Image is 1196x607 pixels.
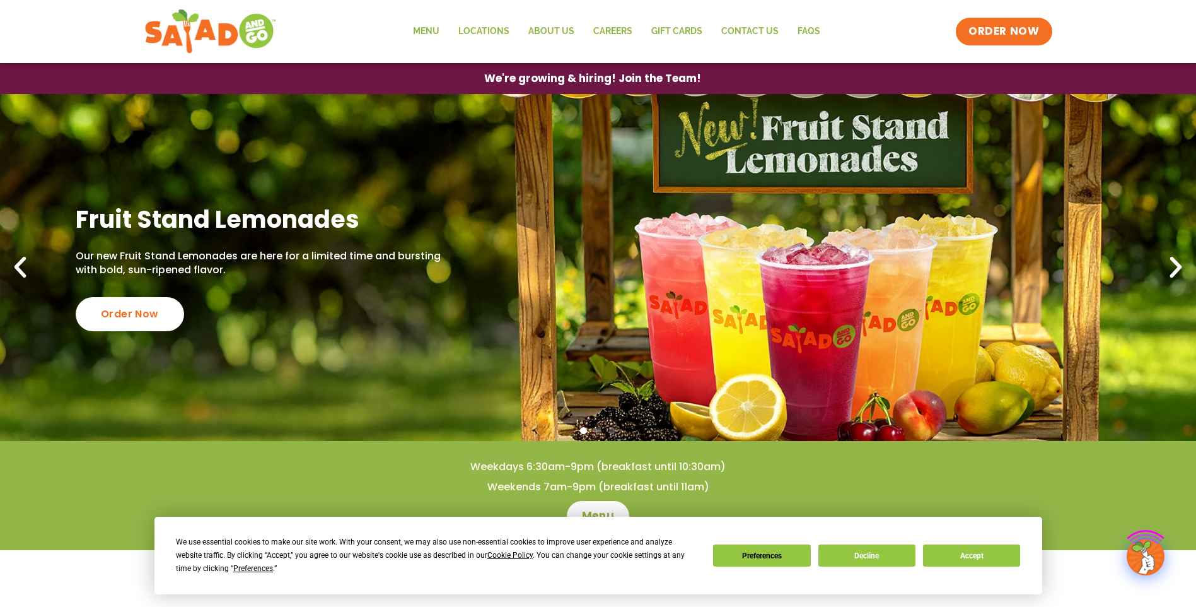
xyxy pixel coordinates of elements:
span: Menu [582,509,614,524]
div: Order Now [76,297,184,331]
a: We're growing & hiring! Join the Team! [465,64,720,93]
span: ORDER NOW [968,24,1039,39]
a: GIFT CARDS [642,17,712,46]
div: Next slide [1162,254,1190,281]
a: Locations [449,17,519,46]
nav: Menu [404,17,830,46]
p: Our new Fruit Stand Lemonades are here for a limited time and bursting with bold, sun-ripened fla... [76,249,445,278]
button: Accept [923,545,1020,567]
div: Cookie Consent Prompt [154,517,1042,594]
div: Previous slide [6,254,34,281]
span: Cookie Policy [487,551,533,560]
a: Menu [404,17,449,46]
h4: Weekdays 6:30am-9pm (breakfast until 10:30am) [25,460,1171,474]
a: ORDER NOW [956,18,1052,45]
a: FAQs [788,17,830,46]
h4: Weekends 7am-9pm (breakfast until 11am) [25,480,1171,494]
span: Go to slide 2 [595,427,601,434]
button: Decline [818,545,915,567]
a: Careers [584,17,642,46]
img: new-SAG-logo-768×292 [144,6,277,57]
a: About Us [519,17,584,46]
span: Go to slide 1 [580,427,587,434]
h2: Fruit Stand Lemonades [76,204,445,235]
div: We use essential cookies to make our site work. With your consent, we may also use non-essential ... [176,536,698,575]
span: Go to slide 3 [609,427,616,434]
button: Preferences [713,545,810,567]
a: Menu [567,501,629,531]
span: We're growing & hiring! Join the Team! [484,73,701,84]
a: Contact Us [712,17,788,46]
span: Preferences [233,564,273,573]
